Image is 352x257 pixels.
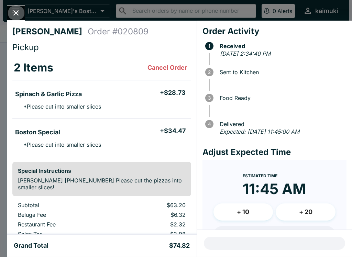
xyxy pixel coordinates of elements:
h5: Spinach & Garlic Pizza [15,90,82,98]
h3: 2 Items [14,61,53,75]
span: Pickup [12,42,39,52]
p: $2.32 [118,221,185,228]
h4: Adjust Expected Time [202,147,346,157]
p: Sales Tax [18,231,107,237]
p: $2.98 [118,231,185,237]
h5: Grand Total [14,242,48,250]
span: Food Ready [216,95,346,101]
h4: [PERSON_NAME] [12,26,88,37]
p: $63.20 [118,202,185,209]
table: orders table [12,55,191,156]
span: Estimated Time [243,173,277,178]
time: 11:45 AM [243,180,306,198]
h5: + $28.73 [160,89,186,97]
text: 2 [208,69,211,75]
p: $6.32 [118,211,185,218]
span: Sent to Kitchen [216,69,346,75]
h5: + $34.47 [160,127,186,135]
em: [DATE] 2:34:40 PM [220,50,271,57]
p: * Please cut into smaller slices [18,141,101,148]
p: Beluga Fee [18,211,107,218]
button: Cancel Order [145,61,190,75]
h5: $74.82 [169,242,190,250]
p: Restaurant Fee [18,221,107,228]
p: [PERSON_NAME] [PHONE_NUMBER] Please cut the pizzas into smaller slices! [18,177,186,191]
text: 1 [208,43,210,49]
h5: Boston Special [15,128,60,136]
button: Close [7,5,25,20]
span: Received [216,43,346,49]
h6: Special Instructions [18,167,186,174]
p: * Please cut into smaller slices [18,103,101,110]
h4: Order # 020809 [88,26,148,37]
p: Subtotal [18,202,107,209]
h4: Order Activity [202,26,346,36]
table: orders table [12,202,191,240]
span: Delivered [216,121,346,127]
text: 3 [208,95,211,101]
text: 4 [208,121,211,127]
button: + 20 [276,203,335,221]
em: Expected: [DATE] 11:45:00 AM [220,128,299,135]
button: + 10 [213,203,273,221]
